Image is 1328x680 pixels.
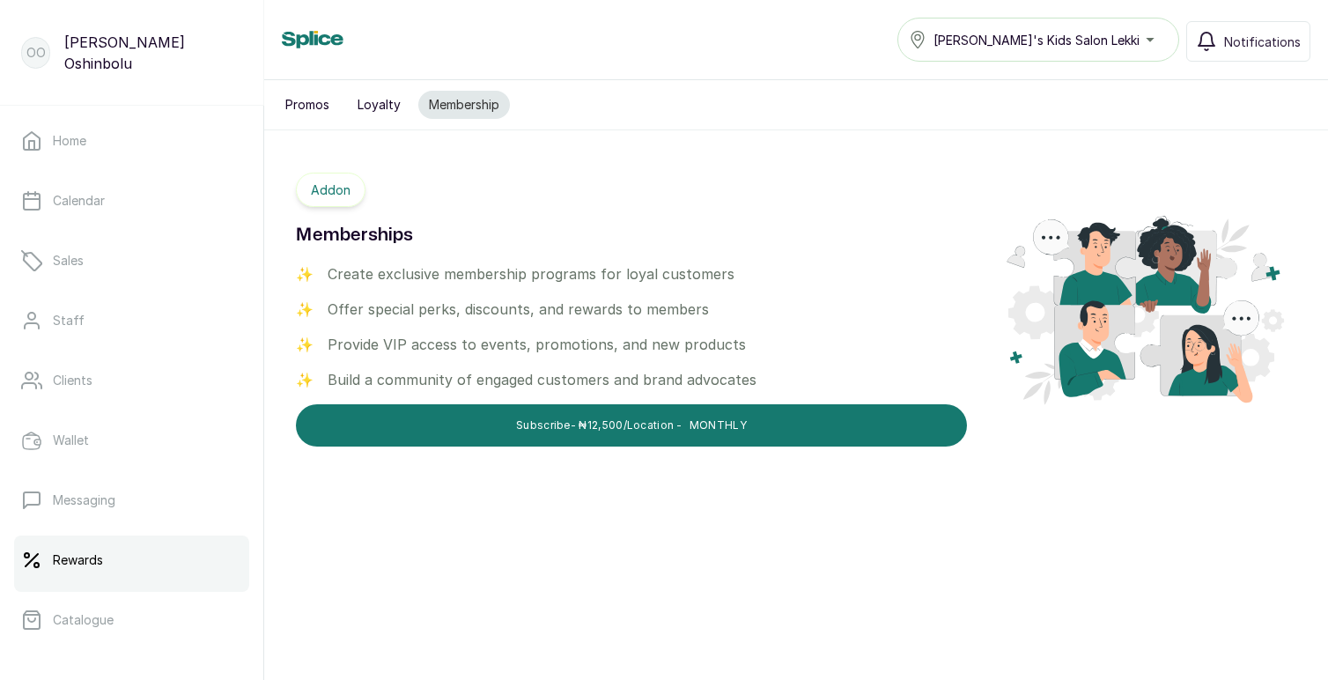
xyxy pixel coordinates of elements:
span: Notifications [1224,33,1301,51]
p: Rewards [53,551,103,569]
p: [PERSON_NAME] Oshinbolu [64,32,242,74]
h1: Memberships [296,221,967,249]
p: Build a community of engaged customers and brand advocates [328,369,756,390]
button: Notifications [1186,21,1310,62]
span: [PERSON_NAME]'s Kids Salon Lekki [933,31,1140,49]
a: Rewards [14,536,249,585]
button: Membership [418,91,510,119]
p: Staff [53,312,85,329]
p: Offer special perks, discounts, and rewards to members [328,299,709,320]
p: Wallet [53,432,89,449]
span: ✨️ [296,369,314,390]
button: Loyalty [347,91,411,119]
button: Promos [275,91,340,119]
p: Clients [53,372,92,389]
a: Clients [14,356,249,405]
span: ✨️ [296,334,314,355]
button: Subscribe- ₦12,500/Location -MONTHLY [296,404,967,447]
a: Sales [14,236,249,285]
a: Home [14,116,249,166]
button: [PERSON_NAME]'s Kids Salon Lekki [897,18,1179,62]
span: ✨️ [296,299,314,320]
p: Catalogue [53,611,114,629]
a: Wallet [14,416,249,465]
p: Create exclusive membership programs for loyal customers [328,263,734,285]
span: ✨️ [296,263,314,285]
span: Addon [296,173,365,207]
p: OO [26,44,46,62]
p: Provide VIP access to events, promotions, and new products [328,334,746,355]
p: Home [53,132,86,150]
a: Catalogue [14,595,249,645]
a: Messaging [14,476,249,525]
p: Calendar [53,192,105,210]
p: Sales [53,252,84,270]
p: Messaging [53,492,115,509]
a: Staff [14,296,249,345]
a: Calendar [14,176,249,225]
span: MONTHLY [690,418,747,432]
